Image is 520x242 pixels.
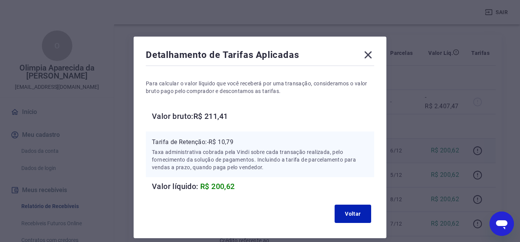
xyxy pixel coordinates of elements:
[200,182,235,191] span: R$ 200,62
[152,138,368,147] p: Tarifa de Retenção: -R$ 10,79
[490,212,514,236] iframe: Botão para abrir a janela de mensagens
[152,110,374,122] h6: Valor bruto: R$ 211,41
[335,205,371,223] button: Voltar
[146,80,374,95] p: Para calcular o valor líquido que você receberá por uma transação, consideramos o valor bruto pag...
[146,49,374,64] div: Detalhamento de Tarifas Aplicadas
[152,148,368,171] p: Taxa administrativa cobrada pela Vindi sobre cada transação realizada, pelo fornecimento da soluç...
[152,180,374,192] h6: Valor líquido:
